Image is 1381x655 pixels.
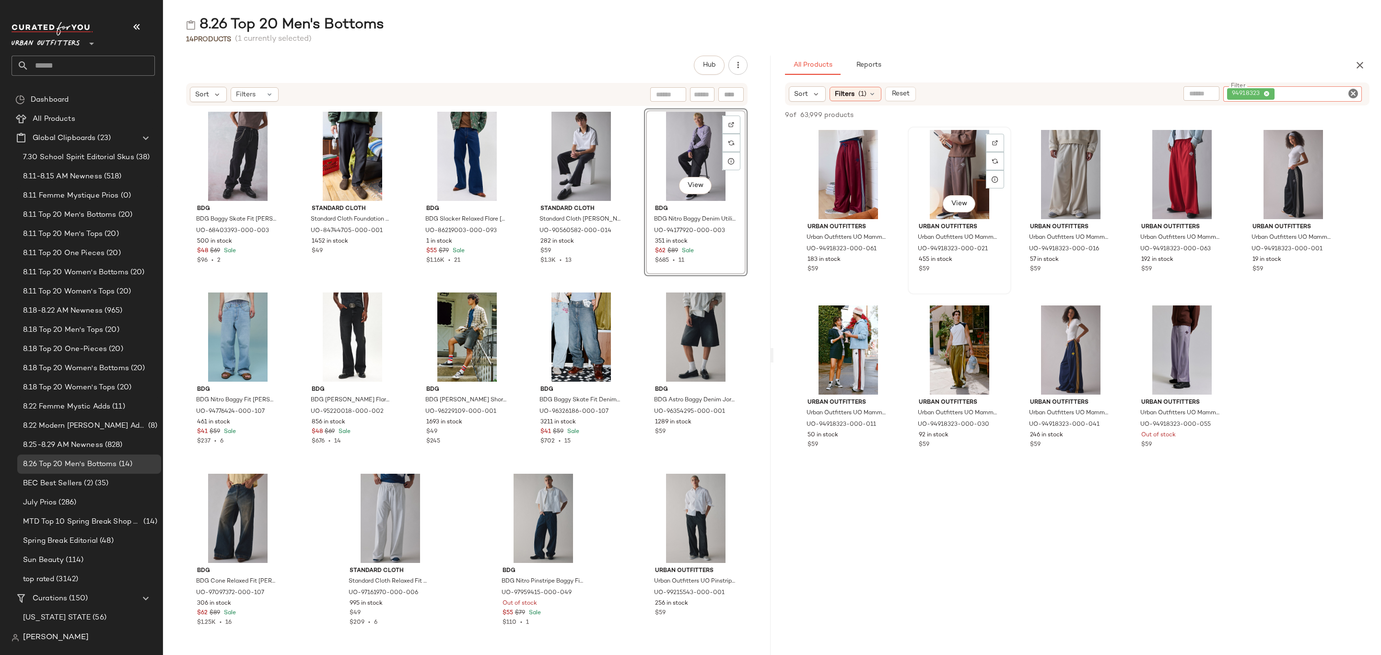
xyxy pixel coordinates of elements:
span: 856 in stock [312,418,345,427]
span: $59 [1141,265,1152,274]
span: • [445,257,454,264]
span: Urban Outfitters UO Mammoth Baggy Fit Track Pant in Chocolate, Men's at Urban Outfitters [918,234,999,242]
span: BDG [197,205,279,213]
span: 455 in stock [919,256,952,264]
span: UO-97097372-000-107 [196,589,264,597]
span: BDG Cone Relaxed Fit [PERSON_NAME] in Vintage Denim Medium, Men's at Urban Outfitters [196,577,278,586]
span: $59 [919,441,929,449]
span: (828) [103,440,123,451]
img: svg%3e [186,20,196,30]
span: UO-86219003-000-093 [425,227,497,235]
img: 94918323_001_b [1245,130,1342,219]
span: BDG Nitro Baggy Denim Utility Overall in Charcoal, Men's at Urban Outfitters [654,215,736,224]
span: $48 [197,247,208,256]
span: UO-94918323-000-011 [807,421,876,429]
img: svg%3e [12,634,19,642]
span: $59 [919,265,929,274]
span: $59 [655,609,666,618]
span: Urban Outfitters [1252,223,1334,232]
span: Sort [195,90,209,100]
span: 92 in stock [919,431,948,440]
div: 8.26 Top 20 Men's Bottoms [186,15,384,35]
span: 8.25-8.29 AM Newness [23,440,103,451]
span: $59 [540,247,551,256]
span: (3142) [54,574,78,585]
span: • [211,438,220,444]
span: 19 in stock [1252,256,1281,264]
span: 6 [374,620,377,626]
span: $96 [197,257,208,264]
span: (20) [115,382,131,393]
img: 96354295_001_b [647,292,744,382]
span: $55 [426,247,437,256]
span: UO-95220018-000-002 [311,408,384,416]
span: 94918323 [1232,90,1264,98]
span: Standard Cloth [PERSON_NAME] Cropped Pleated Trouser Pant in Jet Black, Men's at Urban Outfitters [539,215,621,224]
span: Out of stock [503,599,537,608]
span: 1452 in stock [312,237,348,246]
span: Filters [835,89,854,99]
img: 95220018_002_b [304,292,401,382]
img: 96229109_001_b [419,292,515,382]
span: Urban Outfitters [808,223,889,232]
span: Sale [222,248,236,254]
span: (11) [110,401,125,412]
span: Filters [236,90,256,100]
span: Hub [702,61,716,69]
span: UO-94918323-000-021 [918,245,988,254]
span: (56) [91,612,106,623]
span: (965) [103,305,123,316]
span: 282 in stock [540,237,574,246]
span: $209 [350,620,364,626]
span: [PERSON_NAME] [23,632,89,643]
span: 8.18 Top 20 One-Pieces [23,344,107,355]
span: 13 [565,257,572,264]
span: (20) [129,363,145,374]
span: $245 [426,438,440,444]
span: Urban Outfitters UO Mammoth Baggy Fit Track Pant in Ivory, Men's at Urban Outfitters [807,409,888,418]
span: (14) [117,459,133,470]
span: UO-96229109-000-001 [425,408,496,416]
span: Urban Outfitters UO Mammoth Baggy Fit Track Pant in Green, Men's at Urban Outfitters [918,409,999,418]
span: 256 in stock [655,599,688,608]
span: BDG Nitro Pinstripe Baggy Fit [PERSON_NAME] in Blue Pinstripe, Men's at Urban Outfitters [502,577,583,586]
div: Products [186,35,231,45]
img: 94918323_063_b [1134,130,1230,219]
span: Urban Outfitters [1141,398,1223,407]
span: Urban Outfitters [919,223,1000,232]
span: All Products [33,114,75,125]
span: top rated [23,574,54,585]
span: $59 [1252,265,1263,274]
button: View [679,177,712,194]
img: 68403393_003_b [189,112,286,201]
img: 94177920_003_b [647,112,744,201]
span: $69 [325,428,335,436]
span: 8.26 Top 20 Men's Bottoms [23,459,117,470]
span: $69 [210,247,220,256]
span: Standard Cloth Relaxed Fit Open Hem Wide Leg Sweatpant in Light Grey, Men's at Urban Outfitters [349,577,430,586]
span: BDG [426,205,508,213]
i: Clear Filter [1347,88,1359,99]
span: 8.18 Top 20 Women's Tops [23,382,115,393]
button: View [943,195,975,212]
img: 94918323_055_b [1134,305,1230,395]
span: $1.16K [426,257,445,264]
span: • [556,257,565,264]
button: Reset [885,87,916,101]
span: Standard Cloth [312,205,393,213]
span: $62 [197,609,208,618]
span: UO-94177920-000-003 [654,227,725,235]
img: 94776424_107_b [189,292,286,382]
span: UO-94776424-000-107 [196,408,265,416]
span: $49 [426,428,437,436]
span: 995 in stock [350,599,383,608]
span: 8.11 Femme Mystique Prios [23,190,119,201]
span: UO-97959415-000-049 [502,589,572,597]
span: MTD Top 10 Spring Break Shop 4.1 [23,516,141,527]
span: 1693 in stock [426,418,462,427]
span: Reset [891,90,909,98]
span: Global Clipboards [33,133,95,144]
span: Sale [222,429,236,435]
span: (8) [146,421,157,432]
span: 8.11 Top 20 Women's Bottoms [23,267,129,278]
